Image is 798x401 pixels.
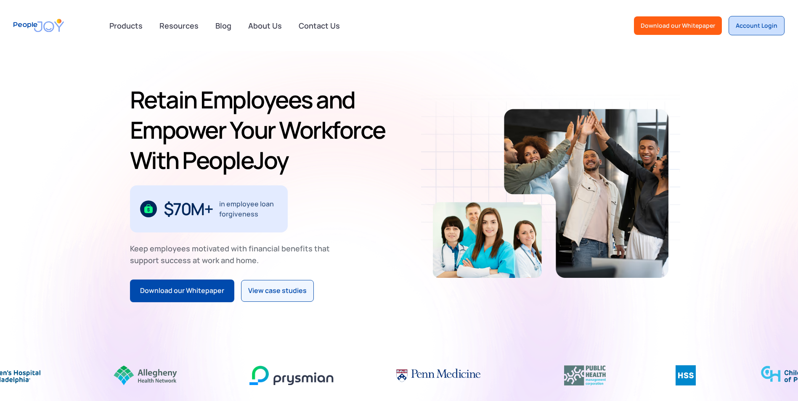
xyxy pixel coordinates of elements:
div: Download our Whitepaper [140,285,224,296]
a: About Us [243,16,287,35]
a: Contact Us [294,16,345,35]
div: 1 / 3 [130,185,288,232]
div: View case studies [248,285,307,296]
a: Resources [154,16,204,35]
img: Retain-Employees-PeopleJoy [504,109,668,278]
a: Download our Whitepaper [130,280,234,302]
a: Account Login [729,16,785,35]
a: Download our Whitepaper [634,16,722,35]
a: home [13,13,64,37]
h1: Retain Employees and Empower Your Workforce With PeopleJoy [130,84,396,175]
div: Download our Whitepaper [641,21,715,30]
a: Blog [210,16,236,35]
div: Products [104,17,148,34]
div: $70M+ [164,202,213,216]
img: Retain-Employees-PeopleJoy [433,202,542,278]
div: Account Login [736,21,777,30]
div: Keep employees motivated with financial benefits that support success at work and home. [130,243,337,266]
a: View case studies [241,280,314,302]
div: in employee loan forgiveness [219,199,278,219]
